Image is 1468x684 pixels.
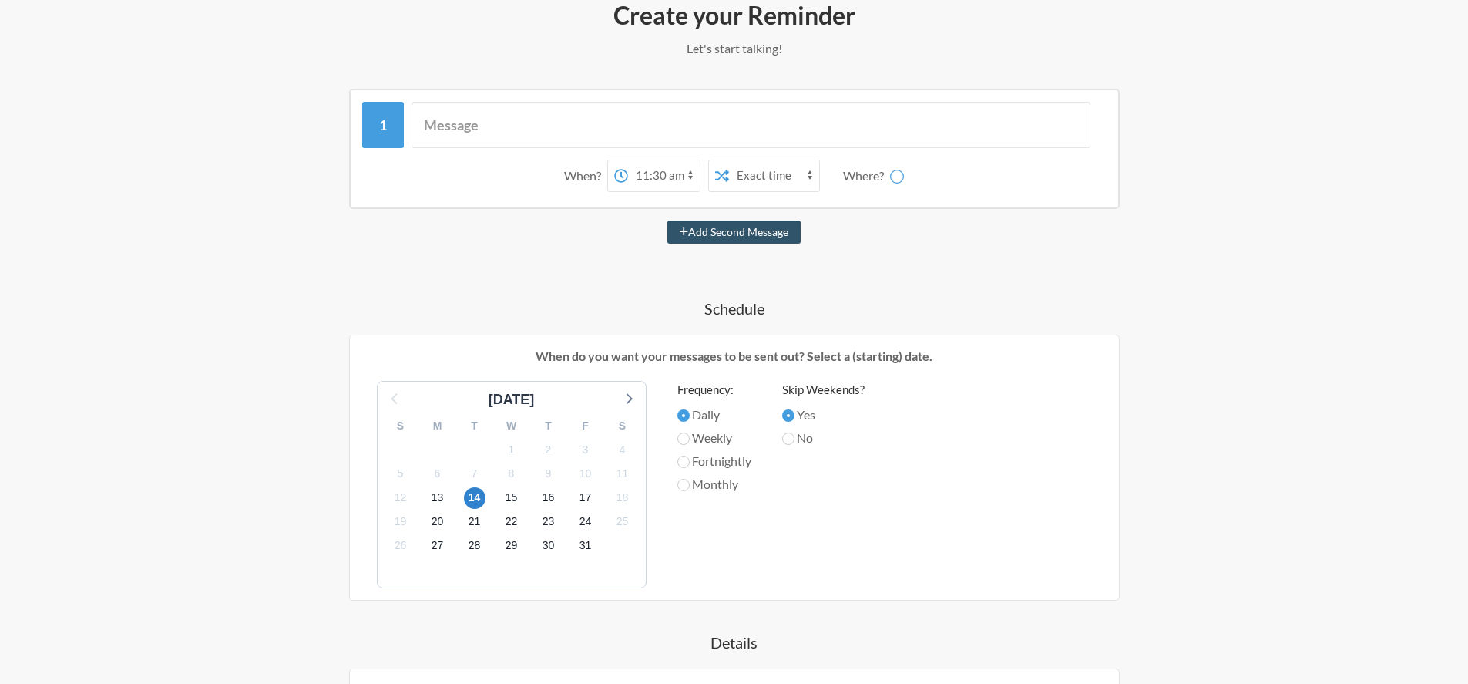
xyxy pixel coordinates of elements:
[361,347,1107,366] p: When do you want your messages to be sent out? Select a (starting) date.
[538,535,559,557] span: Sunday, November 30, 2025
[419,414,456,438] div: M
[677,479,690,491] input: Monthly
[782,406,865,424] label: Yes
[501,511,522,533] span: Saturday, November 22, 2025
[677,456,690,468] input: Fortnightly
[575,511,596,533] span: Monday, November 24, 2025
[287,39,1181,58] p: Let's start talking!
[493,414,530,438] div: W
[604,414,641,438] div: S
[501,487,522,509] span: Saturday, November 15, 2025
[612,463,633,484] span: Tuesday, November 11, 2025
[287,298,1181,319] h4: Schedule
[677,475,751,494] label: Monthly
[575,487,596,509] span: Monday, November 17, 2025
[612,439,633,460] span: Tuesday, November 4, 2025
[538,487,559,509] span: Sunday, November 16, 2025
[390,511,412,533] span: Wednesday, November 19, 2025
[677,381,751,399] label: Frequency:
[530,414,567,438] div: T
[287,632,1181,653] h4: Details
[782,409,794,422] input: Yes
[575,535,596,557] span: Monday, December 1, 2025
[782,433,794,445] input: No
[390,463,412,484] span: Wednesday, November 5, 2025
[501,463,522,484] span: Saturday, November 8, 2025
[612,511,633,533] span: Tuesday, November 25, 2025
[464,511,485,533] span: Friday, November 21, 2025
[501,439,522,460] span: Saturday, November 1, 2025
[575,439,596,460] span: Monday, November 3, 2025
[390,487,412,509] span: Wednesday, November 12, 2025
[843,160,890,192] div: Where?
[575,463,596,484] span: Monday, November 10, 2025
[612,487,633,509] span: Tuesday, November 18, 2025
[501,535,522,557] span: Saturday, November 29, 2025
[782,381,865,399] label: Skip Weekends?
[456,414,493,438] div: T
[677,452,751,470] label: Fortnightly
[427,487,448,509] span: Thursday, November 13, 2025
[538,439,559,460] span: Sunday, November 2, 2025
[538,463,559,484] span: Sunday, November 9, 2025
[382,414,419,438] div: S
[538,511,559,533] span: Sunday, November 23, 2025
[427,535,448,557] span: Thursday, November 27, 2025
[667,221,801,244] button: Add Second Message
[464,487,485,509] span: Friday, November 14, 2025
[677,409,690,422] input: Daily
[464,463,485,484] span: Friday, November 7, 2025
[567,414,604,438] div: F
[482,389,541,410] div: [DATE]
[782,429,865,447] label: No
[464,535,485,557] span: Friday, November 28, 2025
[427,511,448,533] span: Thursday, November 20, 2025
[412,102,1090,148] input: Message
[390,535,412,557] span: Wednesday, November 26, 2025
[677,433,690,445] input: Weekly
[427,463,448,484] span: Thursday, November 6, 2025
[677,429,751,447] label: Weekly
[677,406,751,424] label: Daily
[564,160,607,192] div: When?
